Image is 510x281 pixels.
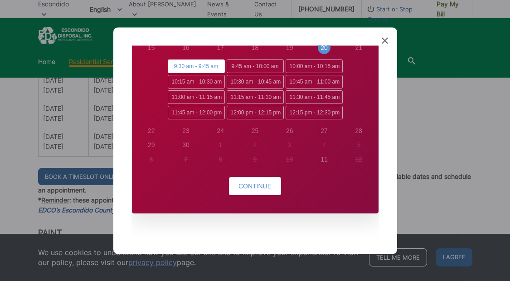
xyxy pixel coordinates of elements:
span: 12:00 pm - 12:15 pm [227,106,284,120]
div: 16 [182,43,189,53]
div: 30 [182,141,189,150]
span: 10:30 am - 10:45 am [227,75,284,89]
div: 8 [219,155,222,164]
div: 5 [357,141,360,150]
span: 10:45 am - 11:00 am [286,75,343,89]
div: 22 [148,127,155,136]
div: 11 [321,155,328,164]
span: 11:30 am - 11:45 am [286,91,343,104]
div: 6 [150,155,153,164]
div: 10 [286,155,293,164]
div: 9 [253,155,257,164]
div: 19 [286,43,293,53]
div: 3 [288,141,291,150]
div: 15 [148,43,155,53]
div: 20 [321,43,328,53]
span: Continue [238,182,272,190]
div: 18 [252,43,259,53]
span: 11:00 am - 11:15 am [168,91,225,104]
div: 1 [219,141,222,150]
span: 9:30 am - 9:45 am [168,60,225,74]
div: 26 [286,127,293,136]
div: 4 [322,141,326,150]
span: 10:00 am - 10:15 am [286,60,343,74]
div: 23 [182,127,189,136]
span: 9:45 am - 10:00 am [227,60,284,74]
button: Continue [229,177,281,195]
span: 11:45 am - 12:00 pm [168,106,225,120]
div: 25 [252,127,259,136]
div: 28 [355,127,363,136]
span: 12:15 pm - 12:30 pm [286,106,343,120]
div: 27 [321,127,328,136]
span: 10:15 am - 10:30 am [168,75,225,89]
div: 7 [184,155,188,164]
span: 11:15 am - 11:30 am [227,91,284,104]
div: 29 [148,141,155,150]
div: 24 [217,127,224,136]
div: 12 [355,155,363,164]
div: 17 [217,43,224,53]
div: 21 [355,43,363,53]
div: 2 [253,141,257,150]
